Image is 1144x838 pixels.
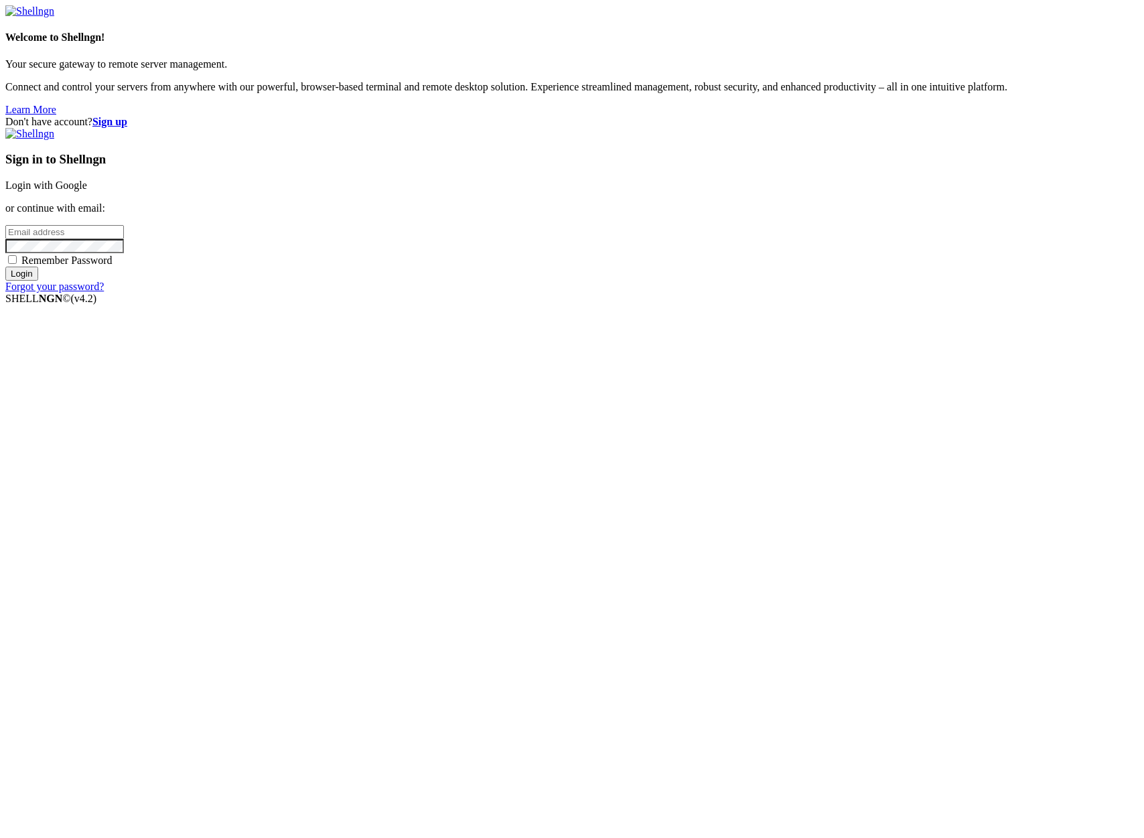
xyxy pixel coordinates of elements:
a: Learn More [5,104,56,115]
input: Login [5,267,38,281]
h3: Sign in to Shellngn [5,152,1139,167]
p: Connect and control your servers from anywhere with our powerful, browser-based terminal and remo... [5,81,1139,93]
input: Remember Password [8,255,17,264]
input: Email address [5,225,124,239]
span: SHELL © [5,293,96,304]
p: Your secure gateway to remote server management. [5,58,1139,70]
p: or continue with email: [5,202,1139,214]
div: Don't have account? [5,116,1139,128]
span: 4.2.0 [71,293,97,304]
a: Login with Google [5,180,87,191]
b: NGN [39,293,63,304]
h4: Welcome to Shellngn! [5,31,1139,44]
a: Sign up [92,116,127,127]
a: Forgot your password? [5,281,104,292]
span: Remember Password [21,255,113,266]
img: Shellngn [5,5,54,17]
img: Shellngn [5,128,54,140]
